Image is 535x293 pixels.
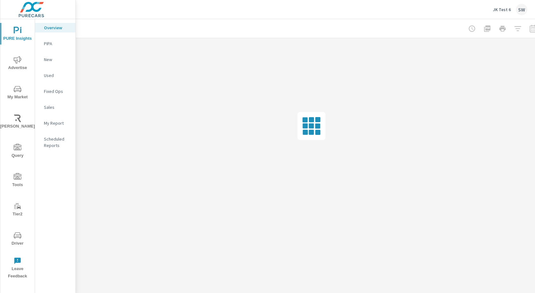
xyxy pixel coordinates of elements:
div: My Report [35,118,75,128]
span: PURE Insights [2,27,33,42]
p: JK Test 6 [493,7,511,12]
span: Leave Feedback [2,257,33,280]
p: Sales [44,104,70,110]
p: Fixed Ops [44,88,70,94]
span: Driver [2,232,33,247]
div: Overview [35,23,75,32]
div: nav menu [0,19,35,283]
p: Used [44,72,70,79]
p: New [44,56,70,63]
p: PIPA [44,40,70,47]
div: Fixed Ops [35,87,75,96]
p: My Report [44,120,70,126]
div: Scheduled Reports [35,134,75,150]
div: PIPA [35,39,75,48]
div: SW [516,4,527,15]
p: Overview [44,24,70,31]
div: Used [35,71,75,80]
span: [PERSON_NAME] [2,115,33,130]
p: Scheduled Reports [44,136,70,149]
span: Tools [2,173,33,189]
div: New [35,55,75,64]
div: Sales [35,102,75,112]
span: Tier2 [2,202,33,218]
span: My Market [2,85,33,101]
span: Advertise [2,56,33,72]
span: Query [2,144,33,159]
